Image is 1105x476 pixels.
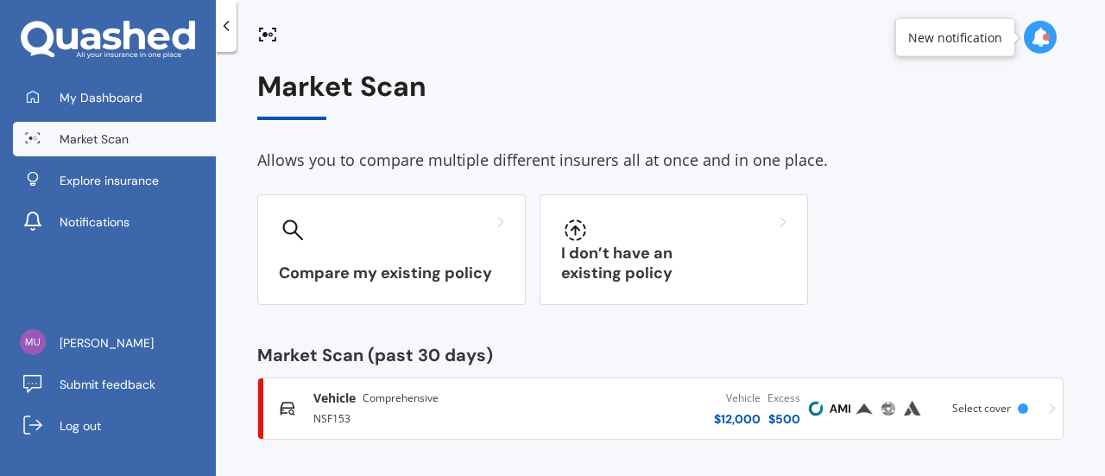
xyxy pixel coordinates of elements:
[60,130,129,148] span: Market Scan
[13,409,216,443] a: Log out
[279,263,504,283] h3: Compare my existing policy
[13,122,216,156] a: Market Scan
[714,390,761,407] div: Vehicle
[60,213,129,231] span: Notifications
[714,410,761,428] div: $ 12,000
[257,346,1064,364] div: Market Scan (past 30 days)
[13,367,216,402] a: Submit feedback
[257,71,1064,120] div: Market Scan
[854,398,875,419] img: Provident
[13,80,216,115] a: My Dashboard
[257,148,1064,174] div: Allows you to compare multiple different insurers all at once and in one place.
[561,244,786,283] h3: I don’t have an existing policy
[767,390,800,407] div: Excess
[257,378,1064,440] a: VehicleComprehensiveNSF153Vehicle$12,000Excess$500CoveAMIProvidentProtectaAutosureSelect cover
[60,334,154,352] span: [PERSON_NAME]
[60,376,155,393] span: Submit feedback
[902,398,923,419] img: Autosure
[13,205,216,239] a: Notifications
[13,163,216,198] a: Explore insurance
[313,390,356,407] span: Vehicle
[313,407,541,428] div: NSF153
[952,401,1011,416] span: Select cover
[878,398,899,419] img: Protecta
[908,29,1002,46] div: New notification
[60,89,142,106] span: My Dashboard
[60,172,159,189] span: Explore insurance
[13,326,216,360] a: [PERSON_NAME]
[60,417,101,435] span: Log out
[805,398,826,419] img: Cove
[363,390,439,407] span: Comprehensive
[830,398,850,419] img: AMI
[20,329,46,355] img: 2d3dcc34666342594790cb0932bc47d2
[767,410,800,428] div: $ 500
